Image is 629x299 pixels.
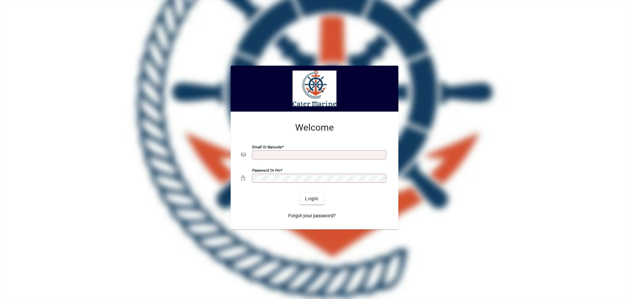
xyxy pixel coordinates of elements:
[305,195,318,202] span: Login
[300,193,324,204] button: Login
[286,210,338,222] a: Forgot your password?
[288,212,336,219] span: Forgot your password?
[252,145,282,149] mat-label: Email or Barcode
[252,168,280,173] mat-label: Password or Pin
[241,122,388,133] h2: Welcome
